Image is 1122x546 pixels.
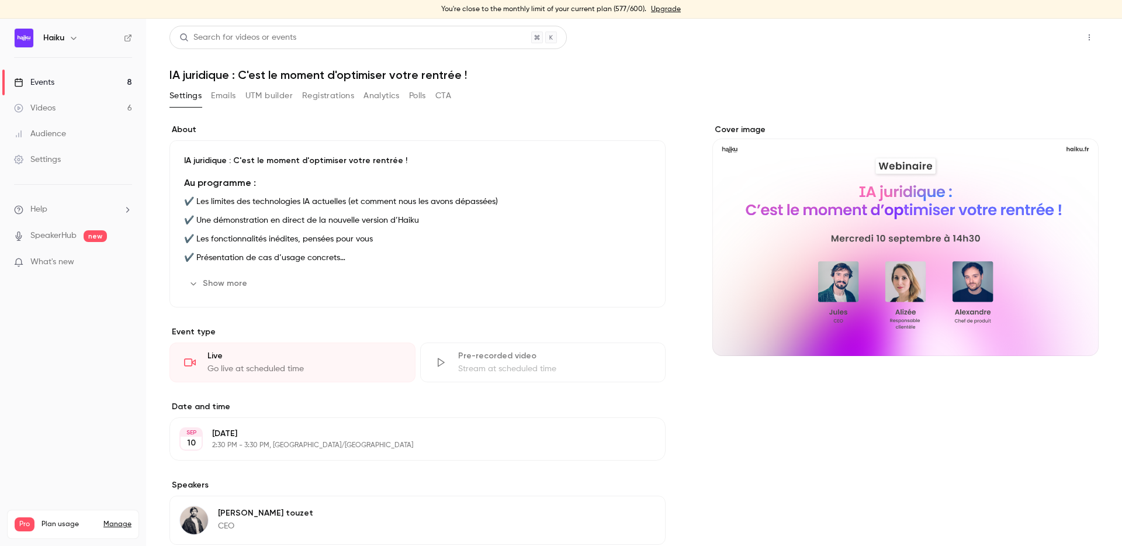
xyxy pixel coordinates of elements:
[651,5,681,14] a: Upgrade
[180,506,208,534] img: Jules touzet
[184,232,651,246] p: ✔️ Les fonctionnalités inédites, pensées pour vous
[245,87,293,105] button: UTM builder
[169,401,666,413] label: Date and time
[1024,26,1071,49] button: Share
[712,124,1099,356] section: Cover image
[211,87,236,105] button: Emails
[30,256,74,268] span: What's new
[212,441,604,450] p: 2:30 PM - 3:30 PM, [GEOGRAPHIC_DATA]/[GEOGRAPHIC_DATA]
[14,154,61,165] div: Settings
[184,155,651,167] p: IA juridique : C'est le moment d'optimiser votre rentrée !
[184,177,256,188] strong: Au programme :
[409,87,426,105] button: Polls
[184,213,651,227] p: ✔️ Une démonstration en direct de la nouvelle version d’Haiku
[218,520,313,532] p: CEO
[84,230,107,242] span: new
[30,203,47,216] span: Help
[169,326,666,338] p: Event type
[218,507,313,519] p: [PERSON_NAME] touzet
[435,87,451,105] button: CTA
[169,87,202,105] button: Settings
[103,520,131,529] a: Manage
[14,102,56,114] div: Videos
[207,363,401,375] div: Go live at scheduled time
[302,87,354,105] button: Registrations
[181,428,202,437] div: SEP
[169,343,415,382] div: LiveGo live at scheduled time
[15,29,33,47] img: Haiku
[30,230,77,242] a: SpeakerHub
[212,428,604,440] p: [DATE]
[458,363,652,375] div: Stream at scheduled time
[169,124,666,136] label: About
[14,203,132,216] li: help-dropdown-opener
[169,68,1099,82] h1: IA juridique : C'est le moment d'optimiser votre rentrée !
[15,517,34,531] span: Pro
[43,32,64,44] h6: Haiku
[169,496,666,545] div: Jules touzet[PERSON_NAME] touzetCEO
[184,274,254,293] button: Show more
[184,251,651,265] p: ✔️ Présentation de cas d’usage concrets
[184,195,651,209] p: ✔️ Les limites des technologies IA actuelles (et comment nous les avons dépassées)
[41,520,96,529] span: Plan usage
[420,343,666,382] div: Pre-recorded videoStream at scheduled time
[458,350,652,362] div: Pre-recorded video
[14,77,54,88] div: Events
[712,124,1099,136] label: Cover image
[187,437,196,449] p: 10
[179,32,296,44] div: Search for videos or events
[169,479,666,491] label: Speakers
[207,350,401,362] div: Live
[14,128,66,140] div: Audience
[363,87,400,105] button: Analytics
